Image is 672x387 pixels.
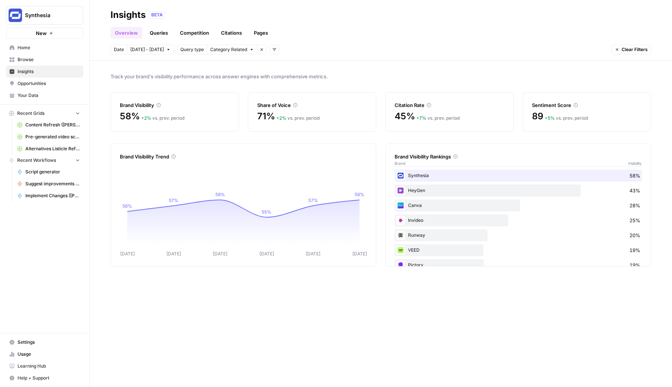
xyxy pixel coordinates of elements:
span: Usage [18,351,80,358]
tspan: 58% [215,192,225,197]
div: vs. prev. period [141,115,184,122]
span: Suggest improvements ([PERSON_NAME]'s edit) [25,180,80,187]
tspan: 58% [355,192,364,197]
div: Insights [111,9,146,21]
tspan: 55% [262,209,271,215]
span: 43% [629,187,640,194]
span: Insights [18,68,80,75]
div: HeyGen [395,185,642,196]
img: t7020at26d8erv19khrwcw8unm2u [396,201,405,210]
tspan: 56% [122,203,132,209]
span: Home [18,44,80,51]
img: jz86opb9spy4uaui193389rfc1lw [396,246,405,255]
span: Date [114,46,124,53]
button: Help + Support [6,372,83,384]
span: Your Data [18,92,80,99]
a: Queries [145,27,172,39]
a: Settings [6,336,83,348]
span: Implement Changes ([PERSON_NAME]'s edit) [25,192,80,199]
span: + 2 % [276,115,286,121]
span: 25% [629,217,640,224]
span: New [36,29,47,37]
button: Clear Filters [612,45,651,54]
a: Overview [111,27,142,39]
span: Pre-generated video scripts [25,133,80,140]
span: Track your brand's visibility performance across answer engines with comprehensive metrics. [111,73,651,80]
div: vs. prev. period [276,115,320,122]
span: Query type [180,46,204,53]
div: BETA [149,11,165,19]
div: Synthesia [395,170,642,182]
div: Sentiment Score [532,101,642,109]
span: [DATE] - [DATE] [130,46,164,53]
span: Brand [395,160,405,166]
a: Content Refresh ([PERSON_NAME]'s edit) [14,119,83,131]
a: Suggest improvements ([PERSON_NAME]'s edit) [14,178,83,190]
a: Competition [175,27,214,39]
img: tq86vd83ef1nrwn668d8ilq4lo0e [396,216,405,225]
tspan: [DATE] [120,251,135,257]
a: Your Data [6,89,83,101]
span: 58% [120,110,140,122]
tspan: [DATE] [259,251,274,257]
div: vs. prev. period [545,115,588,122]
button: [DATE] - [DATE] [127,45,174,54]
tspan: [DATE] [352,251,367,257]
a: Pre-generated video scripts [14,131,83,143]
a: Usage [6,348,83,360]
a: Script generator [14,166,83,178]
div: Runway [395,229,642,241]
a: Opportunities [6,78,83,89]
span: Synthesia [25,12,70,19]
span: Recent Grids [17,110,44,117]
div: Brand Visibility Rankings [395,153,642,160]
a: Alternatives Listicle Refresh [14,143,83,155]
span: Script generator [25,169,80,175]
span: Clear Filters [622,46,648,53]
div: Share of Voice [257,101,367,109]
div: Pictory [395,259,642,271]
span: + 7 % [416,115,426,121]
a: Learning Hub [6,360,83,372]
span: Alternatives Listicle Refresh [25,145,80,152]
div: Citation Rate [395,101,504,109]
div: Brand Visibility Trend [120,153,367,160]
a: Insights [6,66,83,78]
span: 89 [532,110,543,122]
div: Canva [395,199,642,211]
span: 19% [629,261,640,269]
tspan: [DATE] [306,251,320,257]
div: Brand Visibility [120,101,230,109]
span: + 2 % [141,115,151,121]
span: 71% [257,110,275,122]
span: Recent Workflows [17,157,56,164]
div: VEED [395,244,642,256]
span: 28% [629,202,640,209]
span: Browse [18,56,80,63]
span: Learning Hub [18,363,80,369]
button: New [6,28,83,39]
span: Category Related [210,46,247,53]
a: Home [6,42,83,54]
img: 5ishofca9hhfzkbc6046dfm6zfk6 [396,261,405,270]
span: + 5 % [545,115,555,121]
tspan: [DATE] [213,251,227,257]
a: Pages [249,27,273,39]
span: Opportunities [18,80,80,87]
span: 58% [629,172,640,179]
span: 45% [395,110,415,122]
span: 19% [629,246,640,254]
div: Invideo [395,214,642,226]
button: Category Related [207,45,257,54]
span: 20% [629,232,640,239]
a: Citations [217,27,246,39]
span: Settings [18,339,80,346]
button: Workspace: Synthesia [6,6,83,25]
div: vs. prev. period [416,115,460,122]
a: Browse [6,54,83,66]
img: zuex3t6fvg6vb1bhykbo9omwyph7 [396,231,405,240]
span: Content Refresh ([PERSON_NAME]'s edit) [25,122,80,128]
button: Recent Workflows [6,155,83,166]
img: Synthesia Logo [9,9,22,22]
img: kn4yydfihu1m6ctu54l2b7jhf7vx [396,171,405,180]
